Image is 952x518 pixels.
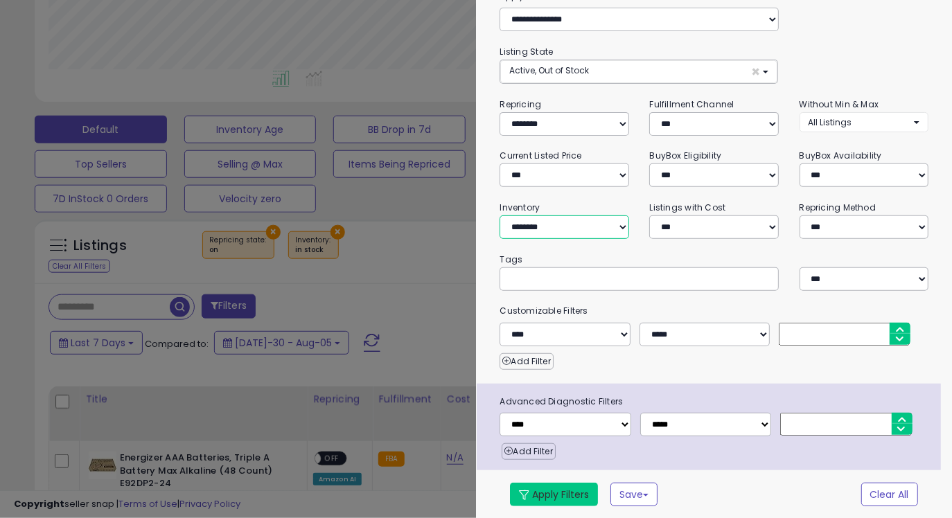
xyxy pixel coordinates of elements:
span: × [751,64,760,79]
small: Customizable Filters [489,303,938,319]
button: Save [610,483,658,506]
small: Listings with Cost [649,202,725,213]
span: Advanced Diagnostic Filters [489,394,940,409]
span: Active, Out of Stock [509,64,589,76]
button: Apply Filters [510,483,598,506]
button: All Listings [800,112,928,132]
small: Listing State [500,46,553,57]
small: Current Listed Price [500,150,581,161]
small: Repricing [500,98,541,110]
button: Add Filter [502,443,555,460]
small: Inventory [500,202,540,213]
button: Add Filter [500,353,553,370]
small: Repricing Method [800,202,876,213]
small: Fulfillment Channel [649,98,734,110]
button: Active, Out of Stock × [500,60,777,83]
button: Clear All [861,483,918,506]
span: All Listings [809,116,852,128]
small: BuyBox Availability [800,150,882,161]
small: BuyBox Eligibility [649,150,721,161]
small: Tags [489,252,938,267]
small: Without Min & Max [800,98,879,110]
